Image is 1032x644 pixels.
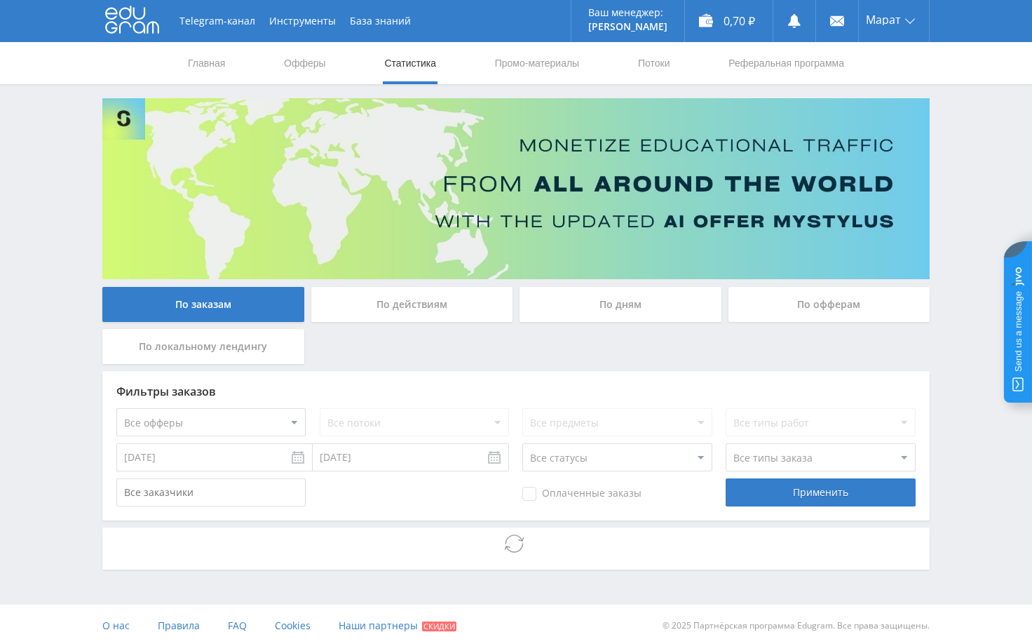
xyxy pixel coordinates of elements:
div: По локальному лендингу [102,329,304,364]
span: FAQ [228,619,247,632]
span: О нас [102,619,130,632]
a: Офферы [283,42,327,84]
span: Оплаченные заказы [522,487,641,501]
p: Ваш менеджер: [588,7,667,18]
div: По заказам [102,287,304,322]
img: Banner [102,98,930,279]
a: Реферальная программа [727,42,846,84]
a: Промо-материалы [494,42,580,84]
a: Главная [186,42,226,84]
span: Скидки [422,622,456,631]
div: По действиям [311,287,513,322]
div: По офферам [728,287,930,322]
div: По дням [520,287,721,322]
a: Потоки [637,42,672,84]
span: Марат [866,14,901,25]
div: Применить [726,478,915,507]
a: Статистика [383,42,437,84]
span: Cookies [275,619,311,632]
span: Правила [158,619,200,632]
span: Наши партнеры [339,619,418,632]
input: Все заказчики [116,478,306,507]
div: Фильтры заказов [116,385,916,398]
p: [PERSON_NAME] [588,21,667,32]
